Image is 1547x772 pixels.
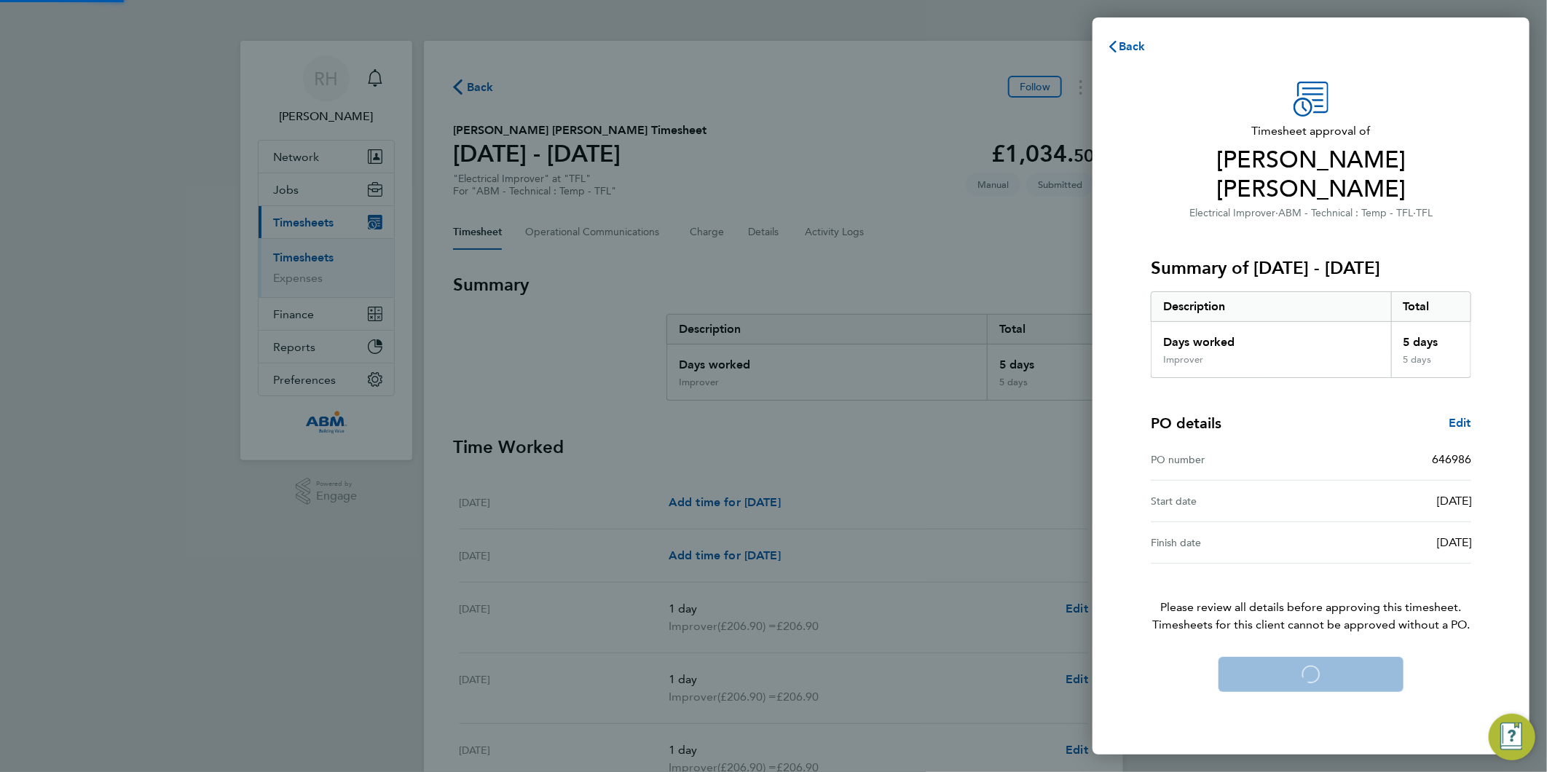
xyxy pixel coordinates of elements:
a: Edit [1449,414,1471,432]
div: [DATE] [1311,492,1471,510]
div: [DATE] [1311,534,1471,551]
button: Engage Resource Center [1489,714,1535,760]
div: Improver [1163,354,1203,366]
div: Start date [1151,492,1311,510]
div: Finish date [1151,534,1311,551]
span: · [1413,207,1416,219]
span: Back [1119,39,1146,53]
span: Electrical Improver [1189,207,1275,219]
h4: PO details [1151,413,1221,433]
div: Description [1152,292,1391,321]
span: · [1275,207,1278,219]
div: Summary of 13 - 19 Sep 2025 [1151,291,1471,378]
div: Days worked [1152,322,1391,354]
h3: Summary of [DATE] - [DATE] [1151,256,1471,280]
div: 5 days [1391,354,1471,377]
p: Please review all details before approving this timesheet. [1133,564,1489,634]
span: TFL [1416,207,1433,219]
button: Back [1093,32,1160,61]
span: Timesheet approval of [1151,122,1471,140]
div: PO number [1151,451,1311,468]
span: Timesheets for this client cannot be approved without a PO. [1133,616,1489,634]
div: Total [1391,292,1471,321]
span: [PERSON_NAME] [PERSON_NAME] [1151,146,1471,204]
span: Edit [1449,416,1471,430]
div: 5 days [1391,322,1471,354]
span: 646986 [1432,452,1471,466]
span: ABM - Technical : Temp - TFL [1278,207,1413,219]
